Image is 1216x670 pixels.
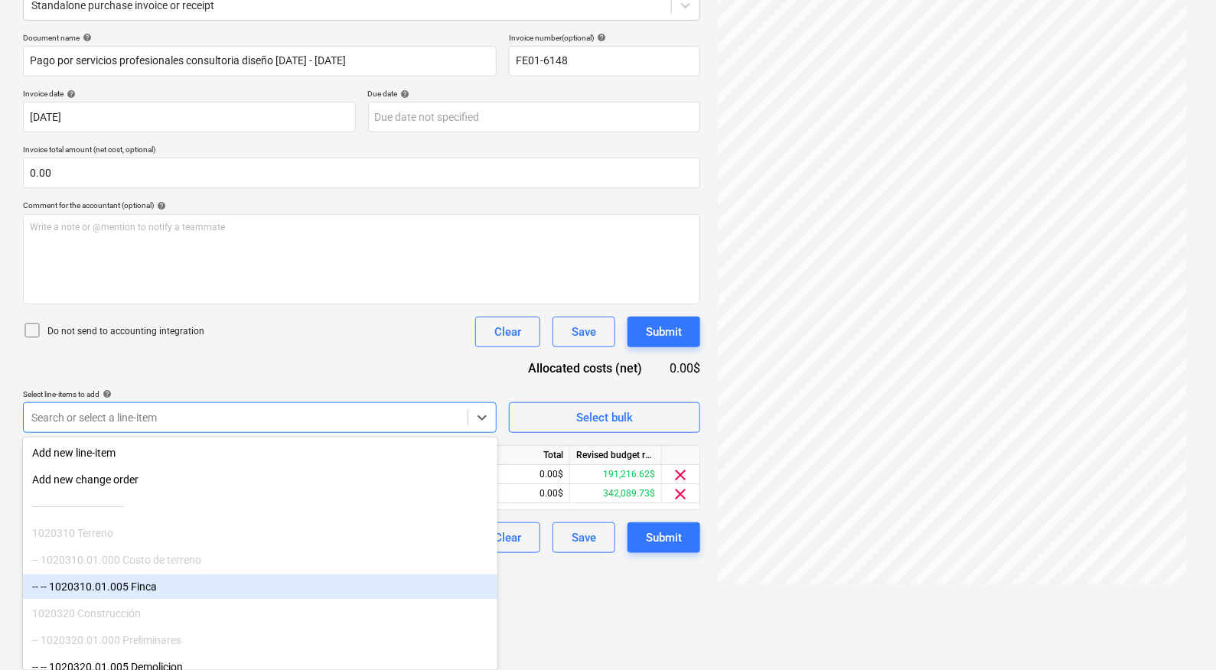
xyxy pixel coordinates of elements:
input: Document name [23,46,497,76]
button: Clear [475,317,540,347]
div: ------------------------------ [23,494,497,519]
div: Clear [494,528,521,548]
div: Invoice date [23,89,356,99]
div: 0.00$ [478,484,570,503]
p: Do not send to accounting integration [47,325,204,338]
input: Invoice total amount (net cost, optional) [23,158,700,188]
div: Invoice number (optional) [509,33,700,43]
button: Submit [628,522,700,553]
span: help [594,33,606,42]
div: -- 1020310.01.000 Costo de terreno [23,548,497,572]
p: Invoice total amount (net cost, optional) [23,145,700,158]
button: Submit [628,317,700,347]
span: help [64,89,76,99]
div: Select bulk [576,408,633,428]
span: help [398,89,410,99]
div: 1020320 Construcción [23,601,497,626]
button: Select bulk [509,402,700,433]
div: Add new change order [23,467,497,492]
div: 1020310 Terreno [23,521,497,545]
div: -- -- 1020310.01.005 Finca [23,574,497,599]
div: Due date [368,89,701,99]
div: Add new line-item [23,441,497,465]
div: -- 1020320.01.000 Preliminares [23,628,497,652]
input: Invoice date not specified [23,102,356,132]
input: Invoice number [509,46,700,76]
div: Submit [646,322,682,342]
iframe: Chat Widget [1139,597,1216,670]
div: 0.00$ [478,465,570,484]
div: Document name [23,33,497,43]
span: help [80,33,92,42]
div: 342,089.73$ [570,484,662,503]
div: Submit [646,528,682,548]
div: 0.00$ [667,359,700,377]
div: Save [572,322,596,342]
button: Save [553,317,615,347]
div: Comment for the accountant (optional) [23,200,700,210]
button: Clear [475,522,540,553]
button: Save [553,522,615,553]
span: clear [672,466,690,484]
div: Allocated costs (net) [501,359,667,377]
span: clear [672,485,690,503]
span: help [99,389,112,398]
input: Due date not specified [368,102,701,132]
div: 191,216.62$ [570,465,662,484]
div: Revised budget remaining [570,446,662,465]
span: help [154,201,166,210]
div: Save [572,528,596,548]
div: Clear [494,322,521,342]
div: Total [478,446,570,465]
div: Widget de chat [1139,597,1216,670]
div: Select line-items to add [23,389,497,399]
